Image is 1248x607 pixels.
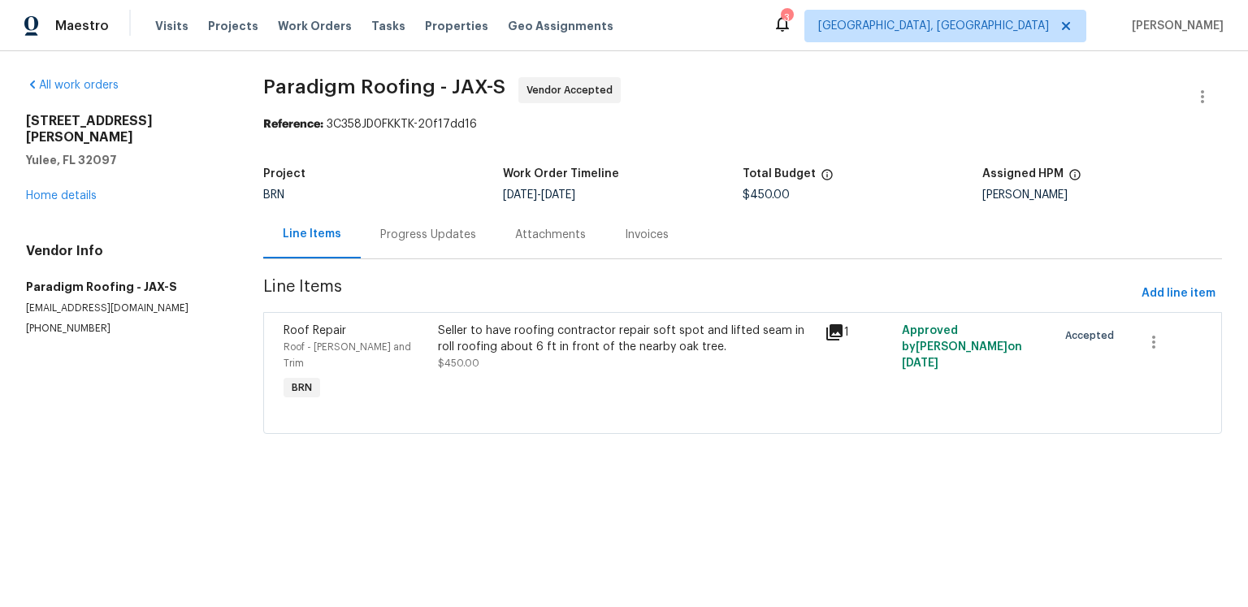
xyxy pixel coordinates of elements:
span: The total cost of line items that have been proposed by Opendoor. This sum includes line items th... [821,168,834,189]
span: [DATE] [902,358,938,369]
span: Projects [208,18,258,34]
button: Add line item [1135,279,1222,309]
span: [PERSON_NAME] [1125,18,1224,34]
span: Add line item [1142,284,1215,304]
div: Seller to have roofing contractor repair soft spot and lifted seam in roll roofing about 6 ft in ... [438,323,815,355]
span: $450.00 [438,358,479,368]
span: Maestro [55,18,109,34]
h5: Total Budget [743,168,816,180]
span: Tasks [371,20,405,32]
h4: Vendor Info [26,243,224,259]
span: Roof - [PERSON_NAME] and Trim [284,342,411,368]
div: 3 [781,10,792,26]
span: Accepted [1065,327,1120,344]
span: Visits [155,18,188,34]
h5: Project [263,168,305,180]
a: Home details [26,190,97,202]
span: Vendor Accepted [526,82,619,98]
p: [PHONE_NUMBER] [26,322,224,336]
span: $450.00 [743,189,790,201]
span: Work Orders [278,18,352,34]
h2: [STREET_ADDRESS][PERSON_NAME] [26,113,224,145]
div: Line Items [283,226,341,242]
span: Approved by [PERSON_NAME] on [902,325,1022,369]
div: Attachments [515,227,586,243]
span: Properties [425,18,488,34]
span: [GEOGRAPHIC_DATA], [GEOGRAPHIC_DATA] [818,18,1049,34]
span: - [503,189,575,201]
p: [EMAIL_ADDRESS][DOMAIN_NAME] [26,301,224,315]
span: [DATE] [541,189,575,201]
h5: Paradigm Roofing - JAX-S [26,279,224,295]
span: Geo Assignments [508,18,613,34]
span: Roof Repair [284,325,346,336]
span: BRN [285,379,318,396]
span: [DATE] [503,189,537,201]
a: All work orders [26,80,119,91]
div: Invoices [625,227,669,243]
div: [PERSON_NAME] [982,189,1222,201]
h5: Yulee, FL 32097 [26,152,224,168]
h5: Assigned HPM [982,168,1064,180]
span: Paradigm Roofing - JAX-S [263,77,505,97]
div: 1 [825,323,892,342]
b: Reference: [263,119,323,130]
span: The hpm assigned to this work order. [1068,168,1081,189]
div: 3C358JD0FKKTK-20f17dd16 [263,116,1222,132]
span: BRN [263,189,284,201]
span: Line Items [263,279,1135,309]
div: Progress Updates [380,227,476,243]
h5: Work Order Timeline [503,168,619,180]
